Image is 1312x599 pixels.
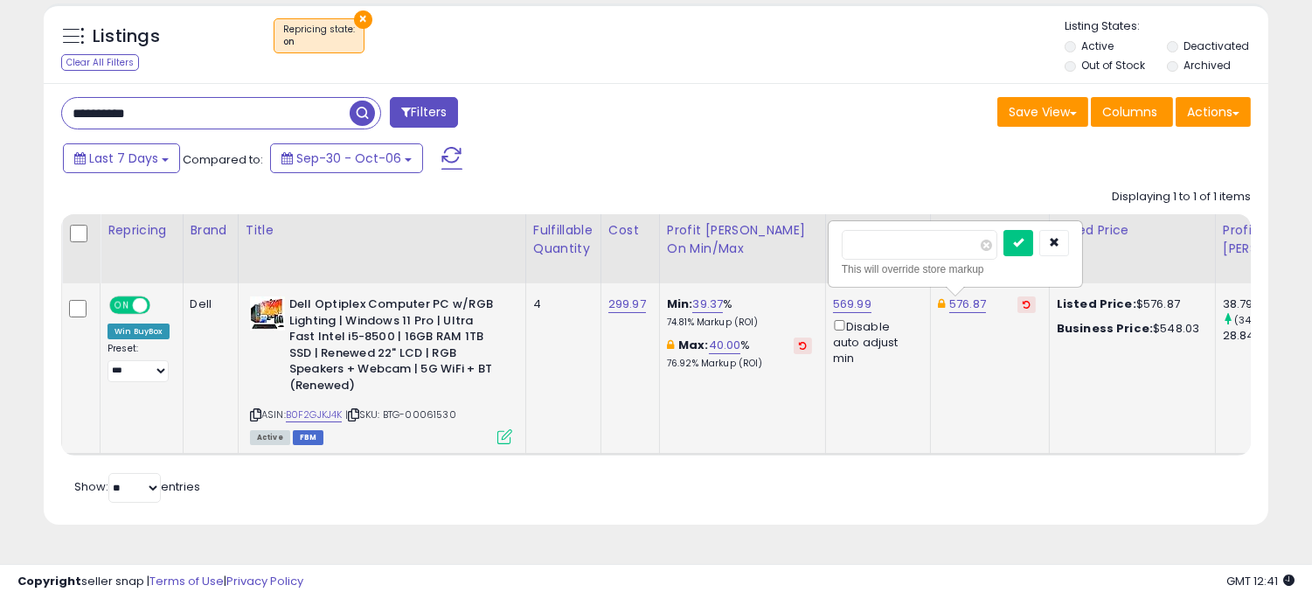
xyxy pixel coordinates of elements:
[667,296,812,329] div: %
[61,54,139,71] div: Clear All Filters
[191,296,225,312] div: Dell
[1184,58,1231,73] label: Archived
[286,407,343,422] a: B0F2GJKJ4K
[667,317,812,329] p: 74.81% Markup (ROI)
[1057,296,1136,312] b: Listed Price:
[1057,221,1208,240] div: Listed Price
[183,151,263,168] span: Compared to:
[608,221,652,240] div: Cost
[283,36,355,48] div: on
[17,574,303,590] div: seller snap | |
[354,10,372,29] button: ×
[949,296,986,313] a: 576.87
[1091,97,1173,127] button: Columns
[1102,103,1157,121] span: Columns
[997,97,1088,127] button: Save View
[148,298,176,313] span: OFF
[345,407,456,421] span: | SKU: BTG-00061530
[108,343,170,382] div: Preset:
[246,221,518,240] div: Title
[678,337,709,353] b: Max:
[149,573,224,589] a: Terms of Use
[533,221,594,258] div: Fulfillable Quantity
[250,430,290,445] span: All listings currently available for purchase on Amazon
[250,296,285,331] img: 51mz79gb9KL._SL40_.jpg
[1081,58,1145,73] label: Out of Stock
[289,296,502,398] b: Dell Optiplex Computer PC w/RGB Lighting | Windows 11 Pro | Ultra Fast Intel i5-8500 | 16GB RAM 1...
[293,430,324,445] span: FBM
[191,221,231,240] div: Brand
[108,324,170,339] div: Win BuyBox
[842,261,1069,278] div: This will override store markup
[667,296,693,312] b: Min:
[1065,18,1268,35] p: Listing States:
[533,296,587,312] div: 4
[1184,38,1249,53] label: Deactivated
[608,296,646,313] a: 299.97
[667,221,818,258] div: Profit [PERSON_NAME] on Min/Max
[1234,313,1272,327] small: (34.5%)
[296,150,401,167] span: Sep-30 - Oct-06
[226,573,303,589] a: Privacy Policy
[667,338,812,370] div: %
[1176,97,1251,127] button: Actions
[1057,296,1202,312] div: $576.87
[1057,320,1153,337] b: Business Price:
[111,298,133,313] span: ON
[709,337,741,354] a: 40.00
[833,317,917,366] div: Disable auto adjust min
[833,296,871,313] a: 569.99
[89,150,158,167] span: Last 7 Days
[667,358,812,370] p: 76.92% Markup (ROI)
[270,143,423,173] button: Sep-30 - Oct-06
[1226,573,1295,589] span: 2025-10-14 12:41 GMT
[659,214,825,283] th: The percentage added to the cost of goods (COGS) that forms the calculator for Min & Max prices.
[74,478,200,495] span: Show: entries
[250,296,512,442] div: ASIN:
[1112,189,1251,205] div: Displaying 1 to 1 of 1 items
[1081,38,1114,53] label: Active
[692,296,723,313] a: 39.37
[390,97,458,128] button: Filters
[1057,321,1202,337] div: $548.03
[93,24,160,49] h5: Listings
[63,143,180,173] button: Last 7 Days
[283,23,355,49] span: Repricing state :
[108,221,176,240] div: Repricing
[17,573,81,589] strong: Copyright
